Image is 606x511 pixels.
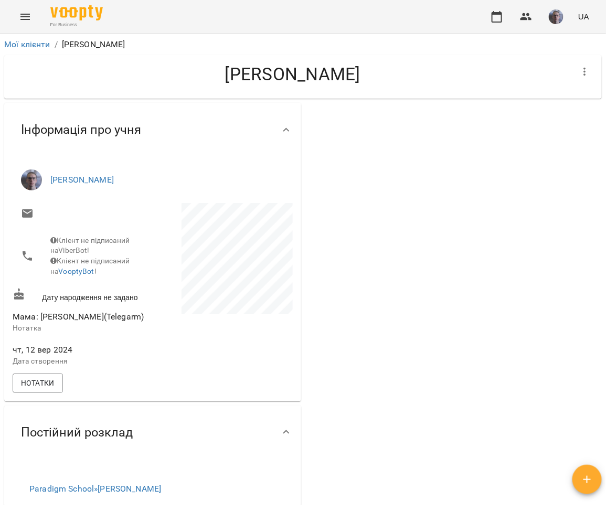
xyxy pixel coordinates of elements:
p: Дата створення [13,356,151,367]
button: Menu [13,4,38,29]
div: Постійний розклад [4,406,301,460]
p: Нотатка [13,323,151,334]
button: Нотатки [13,374,63,392]
a: Мої клієнти [4,39,50,49]
button: UA [574,7,593,26]
span: Клієнт не підписаний на ViberBot! [50,236,130,255]
span: Нотатки [21,377,55,389]
div: Дату народження не задано [10,286,153,305]
img: 19d94804d5291231ef386f403e68605f.jpg [549,9,564,24]
a: Paradigm School»[PERSON_NAME] [29,484,161,494]
li: / [55,38,58,51]
span: Клієнт не підписаний на ! [50,257,130,275]
p: [PERSON_NAME] [62,38,125,51]
a: VooptyBot [58,267,94,275]
span: Мама: [PERSON_NAME](Telegarm) [13,312,144,322]
h4: [PERSON_NAME] [13,63,572,85]
a: [PERSON_NAME] [50,175,114,185]
span: For Business [50,22,103,28]
span: UA [578,11,589,22]
img: Voopty Logo [50,5,103,20]
nav: breadcrumb [4,38,602,51]
div: Інформація про учня [4,103,301,157]
span: чт, 12 вер 2024 [13,344,151,356]
span: Постійний розклад [21,424,133,441]
span: Інформація про учня [21,122,141,138]
img: Копитко Костянтин Дмитрович [21,169,42,190]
